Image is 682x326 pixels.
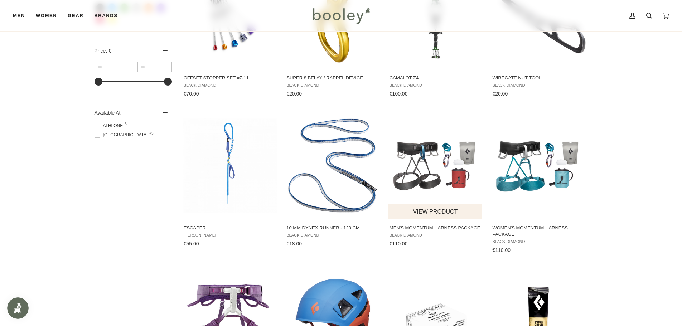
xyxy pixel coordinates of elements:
span: €20.00 [286,91,302,97]
span: Black Diamond [286,83,379,88]
span: Black Diamond [390,233,482,238]
span: 5 [125,122,127,126]
span: – [129,64,137,69]
span: €18.00 [286,241,302,247]
span: Wiregate Nut Tool [492,75,585,81]
span: Women [36,12,57,19]
span: 10 mm Dynex Runner - 120 cm [286,225,379,231]
span: Women's Momentum Harness Package [492,225,585,238]
span: Men [13,12,25,19]
span: Camalot Z4 [390,75,482,81]
img: 10mm Dynex Runner 120cm - Booley Galway [285,118,380,213]
span: , € [106,48,111,54]
iframe: Button to open loyalty program pop-up [7,297,29,319]
img: BEAL Escaper - Booley Galway [183,118,277,213]
span: Black Diamond [390,83,482,88]
span: Super 8 Belay / Rappel Device [286,75,379,81]
span: €110.00 [492,247,511,253]
input: Maximum value [137,62,172,72]
span: Available At [95,110,121,116]
img: Momentum Harness Package Anthracite - Booley Galway [388,118,483,213]
span: €20.00 [492,91,508,97]
a: Women's Momentum Harness Package [491,112,586,256]
a: 10 mm Dynex Runner - 120 cm [285,112,380,249]
input: Minimum value [95,62,129,72]
span: 45 [149,132,153,135]
span: €100.00 [390,91,408,97]
img: Booley [310,5,372,26]
a: Escaper [183,112,277,249]
span: Black Diamond [184,83,276,88]
span: [PERSON_NAME] [184,233,276,238]
span: Black Diamond [286,233,379,238]
span: Athlone [95,122,125,129]
span: [GEOGRAPHIC_DATA] [95,132,150,138]
span: Escaper [184,225,276,231]
span: Brands [94,12,117,19]
span: Gear [68,12,83,19]
span: Black Diamond [492,239,585,244]
span: Men's Momentum Harness Package [390,225,482,231]
span: €70.00 [184,91,199,97]
span: Price [95,48,111,54]
span: Offset Stopper Set #7-11 [184,75,276,81]
span: €55.00 [184,241,199,247]
span: €110.00 [390,241,408,247]
button: View product [388,204,483,219]
a: Men's Momentum Harness Package [388,112,483,249]
img: Women's Momentum Harness Package Aqua Verde - Booley Galway [491,118,586,213]
span: Black Diamond [492,83,585,88]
